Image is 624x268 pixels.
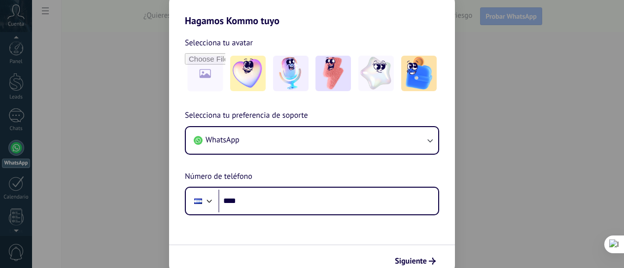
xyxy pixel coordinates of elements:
[230,56,266,91] img: -1.jpeg
[185,36,253,49] span: Selecciona tu avatar
[189,191,208,211] div: Honduras: + 504
[185,170,252,183] span: Número de teléfono
[395,258,427,265] span: Siguiente
[206,135,240,145] span: WhatsApp
[186,127,438,154] button: WhatsApp
[273,56,309,91] img: -2.jpeg
[185,109,308,122] span: Selecciona tu preferencia de soporte
[315,56,351,91] img: -3.jpeg
[358,56,394,91] img: -4.jpeg
[401,56,437,91] img: -5.jpeg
